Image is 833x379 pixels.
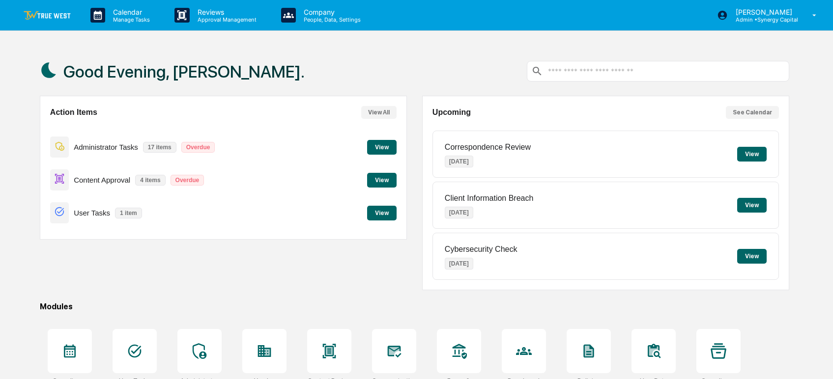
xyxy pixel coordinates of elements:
[361,106,397,119] button: View All
[63,62,305,81] h1: Good Evening, [PERSON_NAME].
[445,245,517,254] p: Cybersecurity Check
[445,207,473,218] p: [DATE]
[367,175,397,184] a: View
[445,258,473,270] p: [DATE]
[432,108,471,117] h2: Upcoming
[367,173,397,188] button: View
[105,8,155,16] p: Calendar
[171,175,204,186] p: Overdue
[115,208,142,218] p: 1 item
[737,147,767,162] button: View
[802,347,828,373] iframe: Open customer support
[296,16,366,23] p: People, Data, Settings
[367,206,397,220] button: View
[190,16,261,23] p: Approval Management
[296,8,366,16] p: Company
[74,209,110,217] p: User Tasks
[40,302,790,311] div: Modules
[367,208,397,217] a: View
[726,106,779,119] button: See Calendar
[728,16,798,23] p: Admin • Synergy Capital
[367,142,397,151] a: View
[445,156,473,167] p: [DATE]
[24,11,71,20] img: logo
[50,108,97,117] h2: Action Items
[74,176,130,184] p: Content Approval
[105,16,155,23] p: Manage Tasks
[135,175,165,186] p: 4 items
[445,194,534,203] p: Client Information Breach
[367,140,397,155] button: View
[190,8,261,16] p: Reviews
[181,142,215,153] p: Overdue
[143,142,176,153] p: 17 items
[737,249,767,264] button: View
[445,143,531,152] p: Correspondence Review
[737,198,767,213] button: View
[74,143,138,151] p: Administrator Tasks
[728,8,798,16] p: [PERSON_NAME]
